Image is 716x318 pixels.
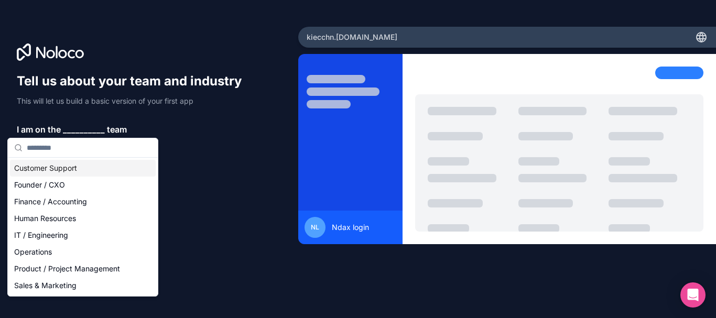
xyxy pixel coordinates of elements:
div: IT / Engineering [10,227,156,244]
span: Ndax login [332,222,369,233]
div: Finance / Accounting [10,193,156,210]
div: Customer Support [10,160,156,177]
div: Product / Project Management [10,260,156,277]
span: __________ [63,123,105,136]
span: Nl [311,223,319,232]
p: This will let us build a basic version of your first app [17,96,252,106]
span: I am on the [17,123,61,136]
h1: Tell us about your team and industry [17,73,252,90]
div: Operations [10,244,156,260]
span: team [107,123,127,136]
div: Founder / CXO [10,177,156,193]
div: Suggestions [8,158,158,296]
span: kiecchn .[DOMAIN_NAME] [307,32,397,42]
div: Human Resources [10,210,156,227]
div: Open Intercom Messenger [680,282,706,308]
div: Sales & Marketing [10,277,156,294]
